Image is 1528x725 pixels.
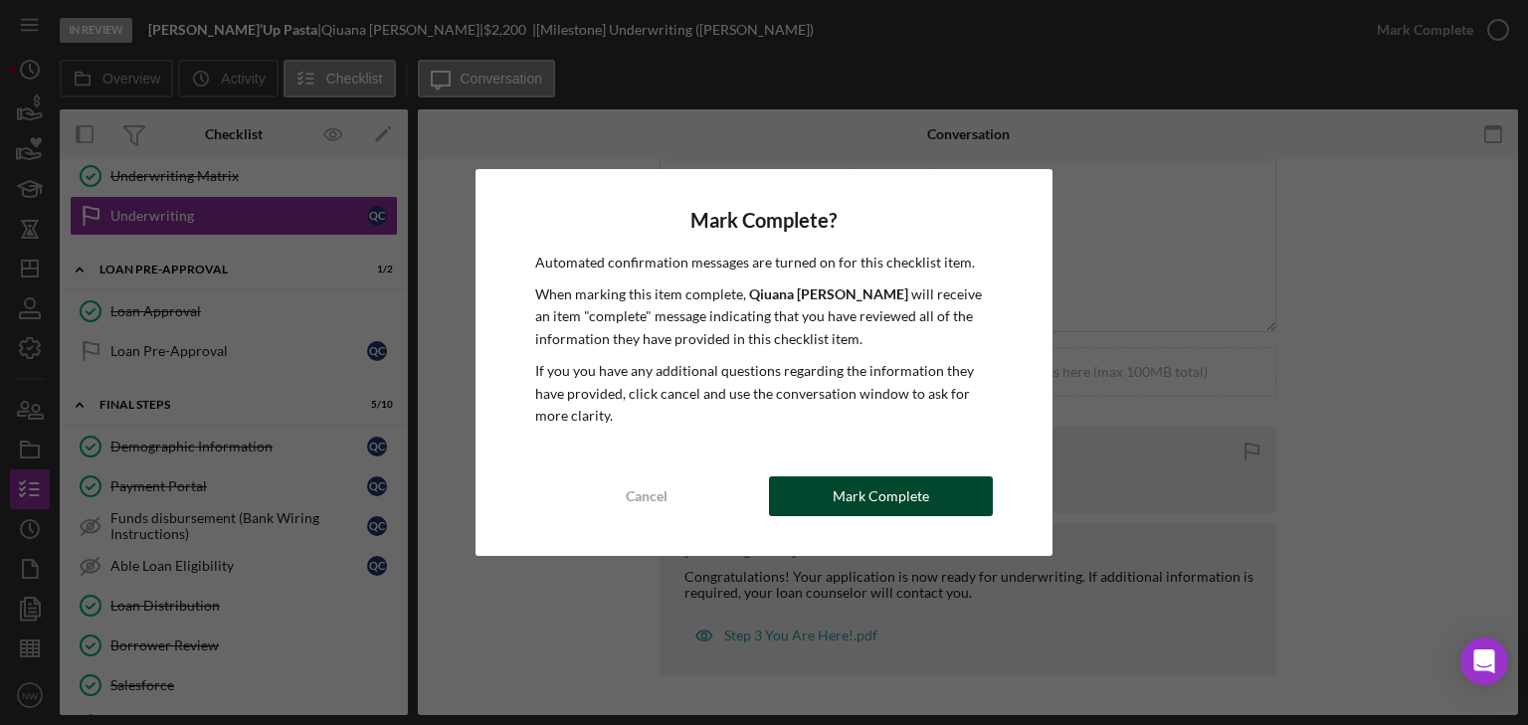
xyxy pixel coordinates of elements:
[535,252,994,273] p: Automated confirmation messages are turned on for this checklist item.
[535,360,994,427] p: If you you have any additional questions regarding the information they have provided, click canc...
[626,476,668,516] div: Cancel
[1460,637,1508,685] div: Open Intercom Messenger
[749,285,908,302] b: Qiuana [PERSON_NAME]
[535,476,759,516] button: Cancel
[833,476,929,516] div: Mark Complete
[535,209,994,232] h4: Mark Complete?
[535,283,994,350] p: When marking this item complete, will receive an item "complete" message indicating that you have...
[769,476,993,516] button: Mark Complete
